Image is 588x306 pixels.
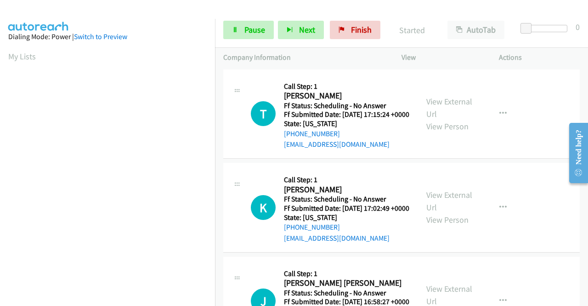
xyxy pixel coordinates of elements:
[8,51,36,62] a: My Lists
[278,21,324,39] button: Next
[525,25,567,32] div: Delay between calls (in seconds)
[74,32,127,41] a: Switch to Preview
[284,175,409,185] h5: Call Step: 1
[244,24,265,35] span: Pause
[284,204,409,213] h5: Ff Submitted Date: [DATE] 17:02:49 +0000
[251,101,276,126] h1: T
[284,195,409,204] h5: Ff Status: Scheduling - No Answer
[426,121,469,132] a: View Person
[330,21,380,39] a: Finish
[284,119,409,128] h5: State: [US_STATE]
[426,214,469,225] a: View Person
[223,52,385,63] p: Company Information
[251,195,276,220] h1: K
[284,213,409,222] h5: State: [US_STATE]
[8,31,207,42] div: Dialing Mode: Power |
[284,140,390,149] a: [EMAIL_ADDRESS][DOMAIN_NAME]
[351,24,372,35] span: Finish
[426,96,472,119] a: View External Url
[284,185,407,195] h2: [PERSON_NAME]
[284,110,409,119] h5: Ff Submitted Date: [DATE] 17:15:24 +0000
[393,24,431,36] p: Started
[401,52,482,63] p: View
[284,129,340,138] a: [PHONE_NUMBER]
[251,195,276,220] div: The call is yet to be attempted
[251,101,276,126] div: The call is yet to be attempted
[284,269,409,278] h5: Call Step: 1
[284,289,409,298] h5: Ff Status: Scheduling - No Answer
[499,52,580,63] p: Actions
[284,82,409,91] h5: Call Step: 1
[299,24,315,35] span: Next
[284,234,390,242] a: [EMAIL_ADDRESS][DOMAIN_NAME]
[223,21,274,39] a: Pause
[284,101,409,110] h5: Ff Status: Scheduling - No Answer
[562,116,588,190] iframe: Resource Center
[447,21,504,39] button: AutoTab
[284,278,407,289] h2: [PERSON_NAME] [PERSON_NAME]
[284,91,407,101] h2: [PERSON_NAME]
[284,223,340,231] a: [PHONE_NUMBER]
[426,190,472,213] a: View External Url
[576,21,580,33] div: 0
